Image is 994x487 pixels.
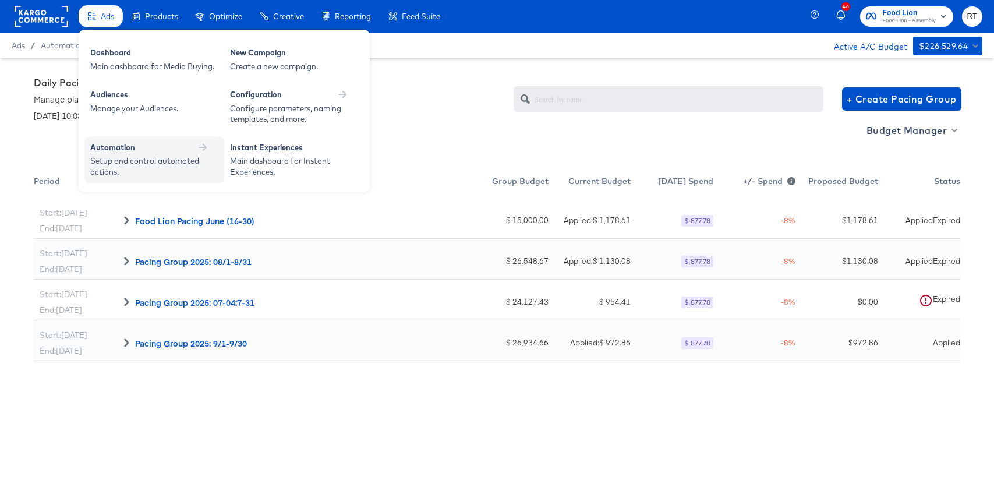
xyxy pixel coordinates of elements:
[599,297,631,308] div: $ 954.41
[122,298,130,306] span: Toggle Row Expanded
[34,169,122,198] div: Toggle SortBy
[402,12,440,21] span: Feed Suite
[451,169,549,198] div: Group Budget
[933,337,960,348] div: Applied
[145,12,178,21] span: Products
[40,345,82,357] div: End: [DATE]
[681,337,713,349] div: $ 877.78
[34,93,158,105] div: Manage plan and daily spending
[564,215,631,226] div: Applied: $ 1,178.61
[847,91,957,107] span: + Create Pacing Group
[631,169,713,198] div: [DATE] Spend
[451,169,549,198] div: Toggle SortBy
[719,338,795,348] div: -8 %
[801,215,878,226] div: $ 1,178.61
[801,337,878,348] div: $ 972.86
[713,169,795,198] div: +/- Spend
[801,256,878,267] div: $ 1,130.08
[12,41,25,50] span: Ads
[905,215,933,226] div: Applied
[933,294,960,310] div: Expired
[681,297,713,308] div: $ 877.78
[795,169,878,198] div: Proposed Budget
[913,37,982,55] button: $226,529.64
[801,297,878,308] div: $ 0.00
[40,264,82,275] div: End: [DATE]
[40,207,87,218] div: Start: [DATE]
[878,169,960,198] div: Status
[34,77,158,121] div: Daily Pacing
[919,39,968,54] div: $226,529.64
[40,305,82,316] div: End: [DATE]
[25,41,41,50] span: /
[101,12,114,21] span: Ads
[135,297,254,308] div: Pacing Group 2025: 07-04:7-31
[135,337,247,349] div: Pacing Group 2025: 9/1-9/30
[335,12,371,21] span: Reporting
[570,337,631,348] div: Applied: $ 972.86
[841,2,850,11] div: 46
[860,6,953,27] button: Food LionFood Lion - Assembly
[457,215,549,226] div: $ 15,000.00
[834,5,854,28] button: 46
[842,87,961,111] button: + Create Pacing Group
[40,223,82,234] div: End: [DATE]
[457,337,549,348] div: $ 26,934.66
[905,256,933,267] div: Applied
[882,7,936,19] span: Food Lion
[122,257,130,265] span: Toggle Row Expanded
[719,256,795,266] div: -8 %
[681,256,713,267] div: $ 877.78
[457,297,549,308] div: $ 24,127.43
[40,248,87,259] div: Start: [DATE]
[209,12,242,21] span: Optimize
[122,216,130,224] span: Toggle Row Expanded
[34,169,122,198] div: Period
[719,216,795,225] div: -8 %
[962,6,982,27] button: RT
[564,256,631,267] div: Applied: $ 1,130.08
[549,169,631,198] div: Current Budget
[882,16,936,26] span: Food Lion - Assembly
[135,215,254,227] div: Food Lion Pacing June (16-30)
[535,82,823,107] input: Search by name
[457,256,549,267] div: $ 26,548.67
[273,12,304,21] span: Creative
[40,289,87,300] div: Start: [DATE]
[122,338,130,347] span: Toggle Row Expanded
[933,256,960,267] div: Expired
[862,121,960,140] button: Budget Manager
[681,215,713,227] div: $ 877.78
[967,10,978,23] span: RT
[822,37,907,54] div: Active A/C Budget
[719,297,795,307] div: -8 %
[40,330,87,341] div: Start: [DATE]
[34,110,158,121] div: [DATE] 10:03
[933,215,960,226] div: Expired
[135,256,252,267] div: Pacing Group 2025: 08/1-8/31
[866,122,956,139] span: Budget Manager
[41,41,85,50] span: Automation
